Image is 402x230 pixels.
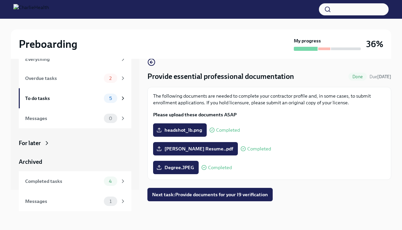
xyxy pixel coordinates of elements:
[105,116,116,121] span: 0
[152,191,268,198] span: Next task : Provide documents for your I9 verification
[19,108,131,128] a: Messages0
[25,95,101,102] div: To do tasks
[348,74,367,79] span: Done
[216,128,240,133] span: Completed
[19,50,131,68] a: Everything
[153,112,237,118] strong: Please upload these documents ASAP
[105,179,116,184] span: 4
[377,74,391,79] strong: [DATE]
[19,88,131,108] a: To do tasks5
[13,4,49,15] img: CharlieHealth
[147,188,273,201] button: Next task:Provide documents for your I9 verification
[25,115,101,122] div: Messages
[19,191,131,211] a: Messages1
[19,171,131,191] a: Completed tasks4
[25,198,101,205] div: Messages
[105,76,116,81] span: 2
[25,75,101,82] div: Overdue tasks
[158,127,202,133] span: headshot_lb.png
[158,145,233,152] span: [PERSON_NAME] Resume..pdf
[366,38,383,50] h3: 36%
[153,142,238,155] label: [PERSON_NAME] Resume..pdf
[153,123,207,137] label: headshot_lb.png
[158,164,194,171] span: Degree.JPEG
[247,146,271,151] span: Completed
[19,139,131,147] a: For later
[153,93,386,106] p: The following documents are needed to complete your contractor profile and, in some cases, to sub...
[208,165,232,170] span: Completed
[153,161,199,174] label: Degree.JPEG
[19,139,41,147] div: For later
[106,199,116,204] span: 1
[19,37,77,51] h2: Preboarding
[147,72,294,82] h4: Provide essential professional documentation
[370,74,391,80] span: August 18th, 2025 09:00
[25,178,101,185] div: Completed tasks
[294,37,321,44] strong: My progress
[19,158,131,166] a: Archived
[19,68,131,88] a: Overdue tasks2
[370,74,391,79] span: Due
[25,55,117,63] div: Everything
[105,96,116,101] span: 5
